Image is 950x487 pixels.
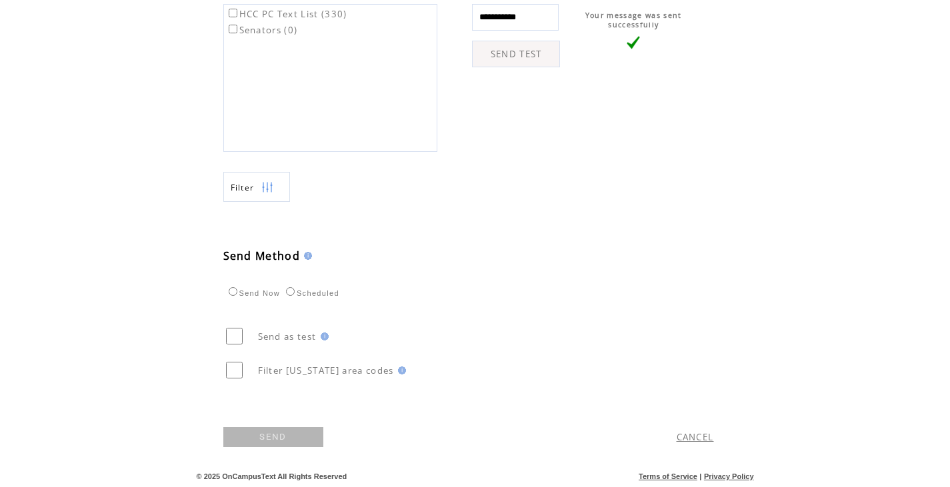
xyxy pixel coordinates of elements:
img: help.gif [394,366,406,374]
span: Show filters [231,182,255,193]
span: Send Method [223,248,301,263]
span: Filter [US_STATE] area codes [258,364,394,376]
span: Send as test [258,330,317,342]
span: © 2025 OnCampusText All Rights Reserved [197,472,347,480]
span: | [699,472,701,480]
input: Send Now [229,287,237,296]
img: filters.png [261,173,273,203]
label: Send Now [225,289,280,297]
img: help.gif [300,252,312,260]
label: Scheduled [283,289,339,297]
input: Senators (0) [229,25,237,33]
label: Senators (0) [226,24,298,36]
a: Terms of Service [639,472,697,480]
input: Scheduled [286,287,295,296]
a: Privacy Policy [704,472,754,480]
img: help.gif [317,332,329,340]
label: HCC PC Text List (330) [226,8,347,20]
input: HCC PC Text List (330) [229,9,237,17]
a: SEND TEST [472,41,560,67]
a: Filter [223,172,290,202]
a: SEND [223,427,323,447]
a: CANCEL [677,431,714,443]
span: Your message was sent successfully [585,11,682,29]
img: vLarge.png [627,36,640,49]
